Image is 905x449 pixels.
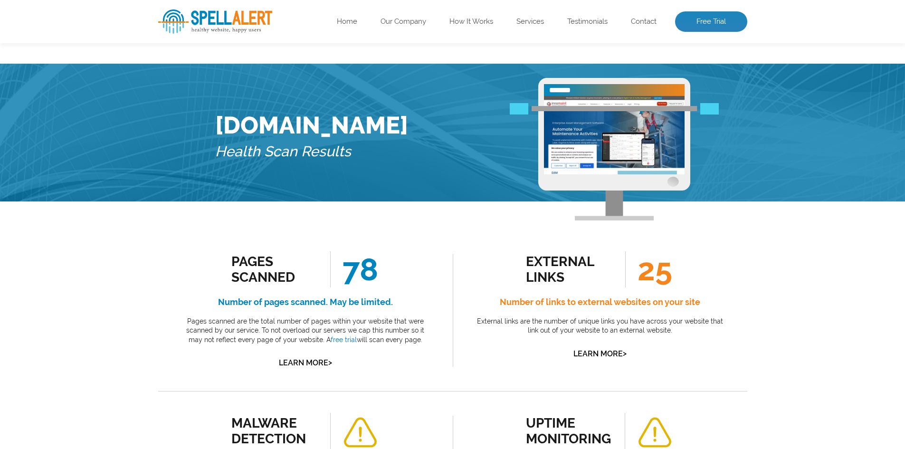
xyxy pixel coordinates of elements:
[180,295,431,310] h4: Number of pages scanned. May be limited.
[625,251,672,287] span: 25
[526,254,612,285] div: external links
[538,78,690,220] img: Free Webiste Analysis
[526,415,612,447] div: uptime monitoring
[231,254,317,285] div: Pages Scanned
[215,111,408,139] h1: [DOMAIN_NAME]
[474,295,726,310] h4: Number of links to external websites on your site
[180,317,431,345] p: Pages scanned are the total number of pages within your website that were scanned by our service....
[544,96,685,174] img: Free Website Analysis
[510,104,719,115] img: Free Webiste Analysis
[573,349,627,358] a: Learn More>
[623,347,627,360] span: >
[343,417,378,448] img: alert
[474,317,726,335] p: External links are the number of unique links you have across your website that link out of your ...
[328,356,332,369] span: >
[231,415,317,447] div: malware detection
[331,336,357,344] a: free trial
[215,139,408,164] h5: Health Scan Results
[279,358,332,367] a: Learn More>
[637,417,672,448] img: alert
[330,251,378,287] span: 78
